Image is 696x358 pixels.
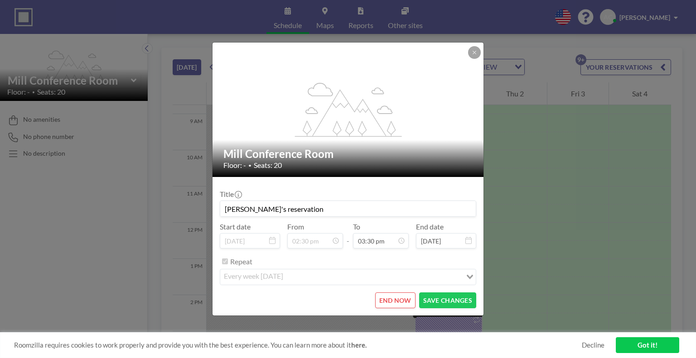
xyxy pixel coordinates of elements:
a: here. [351,341,367,349]
span: Seats: 20 [254,161,282,170]
label: To [353,222,360,231]
h2: Mill Conference Room [223,147,474,161]
a: Decline [582,341,604,349]
label: Repeat [230,257,252,266]
span: Floor: - [223,161,246,170]
label: Title [220,190,241,199]
span: Roomzilla requires cookies to work properly and provide you with the best experience. You can lea... [14,341,582,349]
button: SAVE CHANGES [419,292,476,308]
a: Got it! [616,337,679,353]
span: • [248,162,251,169]
g: flex-grow: 1.2; [295,82,402,136]
input: Search for option [286,271,461,283]
label: From [287,222,304,231]
input: (No title) [220,201,476,216]
label: Start date [220,222,251,231]
span: - [347,225,349,245]
div: Search for option [220,269,476,285]
button: END NOW [375,292,416,308]
span: every week [DATE] [222,271,285,283]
